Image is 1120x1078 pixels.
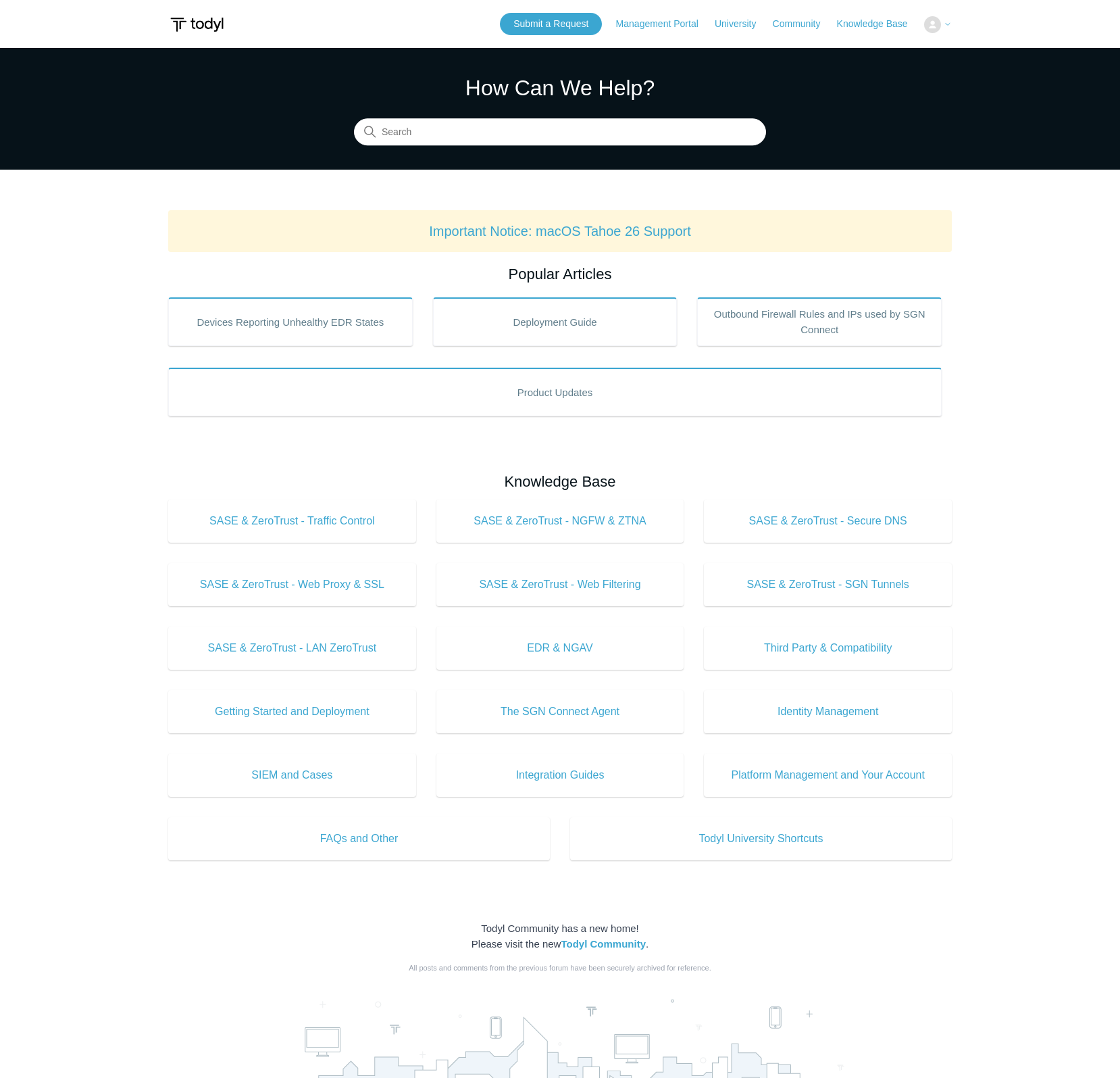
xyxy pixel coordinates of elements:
[168,627,416,670] a: SASE & ZeroTrust - LAN ZeroTrust
[837,17,921,31] a: Knowledge Base
[168,368,942,416] a: Product Updates
[704,627,952,670] a: Third Party & Compatibility
[188,767,396,783] span: SIEM and Cases
[724,704,932,720] span: Identity Management
[500,13,602,35] a: Submit a Request
[457,577,664,593] span: SASE & ZeroTrust - Web Filtering
[188,577,396,593] span: SASE & ZeroTrust - Web Proxy & SSL
[436,627,684,670] a: EDR & NGAV
[168,921,952,952] div: Todyl Community has a new home! Please visit the new .
[590,831,932,847] span: Todyl University Shortcuts
[436,563,684,606] a: SASE & ZeroTrust - Web Filtering
[168,563,416,606] a: SASE & ZeroTrust - Web Proxy & SSL
[168,297,413,346] a: Devices Reporting Unhealthy EDR States
[457,640,664,656] span: EDR & NGAV
[704,499,952,543] a: SASE & ZeroTrust - Secure DNS
[354,119,766,146] input: Search
[168,690,416,733] a: Getting Started and Deployment
[724,577,932,593] span: SASE & ZeroTrust - SGN Tunnels
[433,297,678,346] a: Deployment Guide
[168,817,550,860] a: FAQs and Other
[457,767,664,783] span: Integration Guides
[436,754,684,797] a: Integration Guides
[188,831,530,847] span: FAQs and Other
[436,690,684,733] a: The SGN Connect Agent
[188,704,396,720] span: Getting Started and Deployment
[354,72,766,104] h1: How Can We Help?
[715,17,769,31] a: University
[561,938,646,950] a: Todyl Community
[704,690,952,733] a: Identity Management
[168,470,952,493] h2: Knowledge Base
[724,767,932,783] span: Platform Management and Your Account
[188,513,396,529] span: SASE & ZeroTrust - Traffic Control
[724,640,932,656] span: Third Party & Compatibility
[724,513,932,529] span: SASE & ZeroTrust - Secure DNS
[616,17,712,31] a: Management Portal
[436,499,684,543] a: SASE & ZeroTrust - NGFW & ZTNA
[429,224,691,239] a: Important Notice: macOS Tahoe 26 Support
[457,704,664,720] span: The SGN Connect Agent
[704,563,952,606] a: SASE & ZeroTrust - SGN Tunnels
[188,640,396,656] span: SASE & ZeroTrust - LAN ZeroTrust
[570,817,952,860] a: Todyl University Shortcuts
[168,962,952,974] div: All posts and comments from the previous forum have been securely archived for reference.
[168,499,416,543] a: SASE & ZeroTrust - Traffic Control
[457,513,664,529] span: SASE & ZeroTrust - NGFW & ZTNA
[168,12,226,37] img: Todyl Support Center Help Center home page
[704,754,952,797] a: Platform Management and Your Account
[168,263,952,285] h2: Popular Articles
[697,297,942,346] a: Outbound Firewall Rules and IPs used by SGN Connect
[773,17,834,31] a: Community
[168,754,416,797] a: SIEM and Cases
